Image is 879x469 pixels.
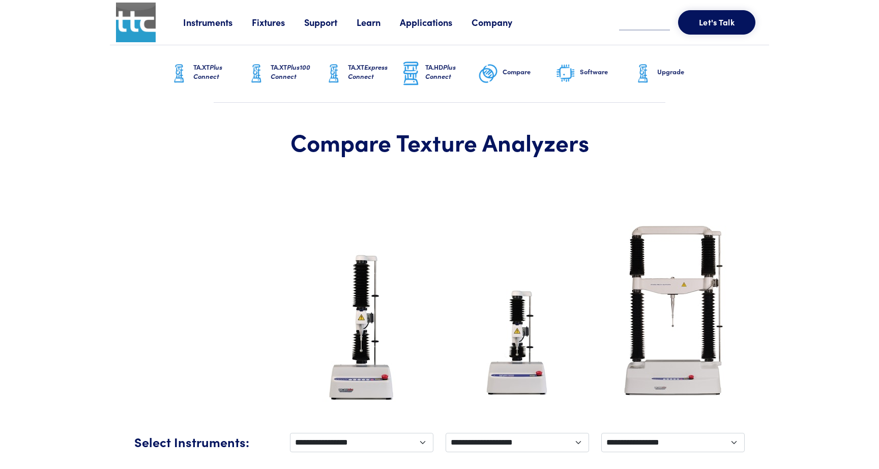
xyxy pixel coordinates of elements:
h6: Upgrade [657,67,710,76]
span: Plus100 Connect [271,62,310,81]
h5: Select Instruments: [134,433,278,451]
span: Plus Connect [193,62,222,81]
img: software-graphic.png [555,63,576,84]
a: Instruments [183,16,252,28]
a: Company [472,16,532,28]
img: ta-xt-graphic.png [633,61,653,86]
h6: TA.XT [348,63,401,81]
a: TA.XTExpress Connect [324,45,401,102]
h6: TA.XT [193,63,246,81]
a: Fixtures [252,16,304,28]
a: Applications [400,16,472,28]
img: ta-hd-graphic.png [401,61,421,87]
img: ttc_logo_1x1_v1.0.png [116,3,156,42]
a: Learn [357,16,400,28]
img: ta-xt-graphic.png [324,61,344,86]
h6: TA.XT [271,63,324,81]
a: Support [304,16,357,28]
a: Compare [478,45,555,102]
a: TA.HDPlus Connect [401,45,478,102]
h1: Compare Texture Analyzers [134,127,745,157]
img: ta-hd-analyzer.jpg [604,209,742,413]
span: Plus Connect [425,62,456,81]
img: ta-xt-express-analyzer.jpg [474,273,561,413]
h6: Compare [503,67,555,76]
img: ta-xt-graphic.png [246,61,267,86]
span: Express Connect [348,62,388,81]
a: Software [555,45,633,102]
h6: TA.HD [425,63,478,81]
a: TA.XTPlus100 Connect [246,45,324,102]
img: ta-xt-plus-analyzer.jpg [314,247,409,413]
a: Upgrade [633,45,710,102]
h6: Software [580,67,633,76]
button: Let's Talk [678,10,755,35]
a: TA.XTPlus Connect [169,45,246,102]
img: compare-graphic.png [478,61,499,86]
img: ta-xt-graphic.png [169,61,189,86]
